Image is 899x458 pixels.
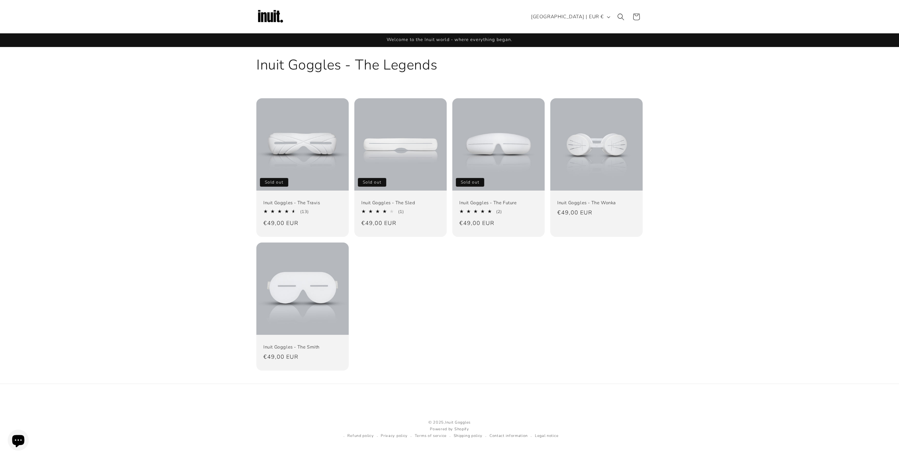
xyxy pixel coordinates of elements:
a: Inuit Goggles [445,420,471,425]
a: Shipping policy [454,433,483,439]
small: © 2025, [341,419,559,426]
div: Announcement [256,33,643,47]
a: Inuit Goggles - The Travis [263,200,342,206]
a: Contact information [490,433,528,439]
a: Powered by Shopify [430,426,469,432]
a: Inuit Goggles - The Smith [263,344,342,350]
span: Welcome to the Inuit world - where everything began. [387,36,512,43]
a: Inuit Goggles - The Wonka [557,200,636,206]
inbox-online-store-chat: Shopify online store chat [6,430,31,452]
h1: Inuit Goggles - The Legends [256,56,643,74]
img: Inuit Logo [256,3,284,31]
a: Terms of service [415,433,447,439]
a: Inuit Goggles - The Sled [361,200,440,206]
a: Legal notice [535,433,558,439]
span: [GEOGRAPHIC_DATA] | EUR € [531,13,604,20]
a: Privacy policy [381,433,408,439]
a: Refund policy [347,433,374,439]
button: [GEOGRAPHIC_DATA] | EUR € [527,10,613,24]
a: Inuit Goggles - The Future [459,200,538,206]
summary: Search [613,9,629,25]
